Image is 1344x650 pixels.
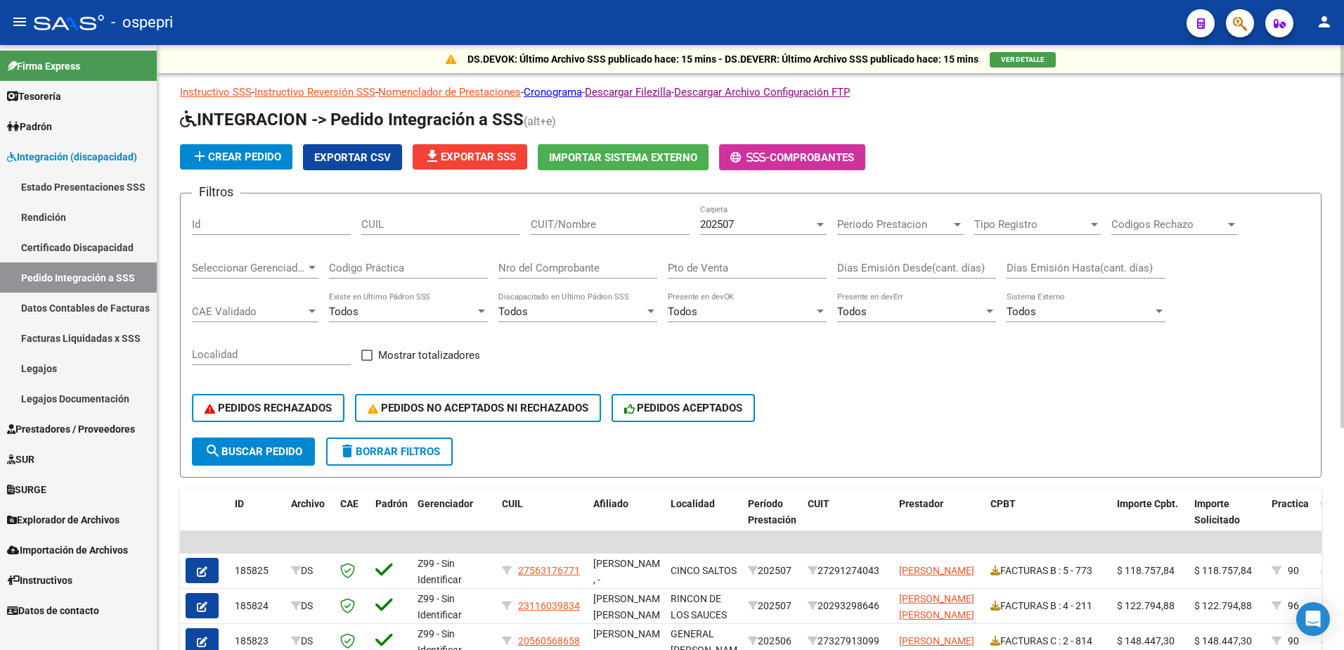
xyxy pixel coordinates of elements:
span: Prestador [899,498,943,509]
span: Buscar Pedido [205,445,302,458]
button: -Comprobantes [719,144,865,170]
span: Todos [837,305,867,318]
mat-icon: file_download [424,148,441,165]
span: [PERSON_NAME] , - [593,558,668,585]
span: Padrón [7,119,52,134]
datatable-header-cell: Período Prestación [742,489,802,551]
span: Período Prestación [748,498,796,525]
span: Tesorería [7,89,61,104]
mat-icon: search [205,442,221,459]
a: Nomenclador de Prestaciones [378,86,521,98]
span: Z99 - Sin Identificar [418,558,462,585]
datatable-header-cell: Prestador [893,489,985,551]
mat-icon: delete [339,442,356,459]
span: CAE [340,498,358,509]
span: (alt+e) [524,115,556,128]
div: 185825 [235,563,280,579]
a: Cronograma [524,86,582,98]
button: Exportar SSS [413,144,527,170]
span: Exportar CSV [314,151,391,164]
span: $ 118.757,84 [1194,565,1252,576]
span: Z99 - Sin Identificar [418,593,462,620]
div: 202507 [748,563,796,579]
span: 90 [1288,565,1299,576]
span: - [730,151,770,164]
a: Descargar Archivo Configuración FTP [674,86,850,98]
span: Importación de Archivos [7,542,128,558]
datatable-header-cell: Importe Cpbt. [1111,489,1189,551]
span: 27563176771 [518,565,580,576]
span: RINCON DE LOS SAUCES [671,593,727,620]
datatable-header-cell: Padrón [370,489,412,551]
div: 202507 [748,598,796,614]
mat-icon: person [1316,13,1333,30]
button: PEDIDOS RECHAZADOS [192,394,344,422]
div: 20293298646 [808,598,888,614]
div: DS [291,633,329,649]
span: [PERSON_NAME] [PERSON_NAME] [899,593,974,620]
datatable-header-cell: Localidad [665,489,742,551]
span: SURGE [7,482,46,497]
datatable-header-cell: CUIT [802,489,893,551]
span: Importe Solicitado [1194,498,1240,525]
span: Archivo [291,498,325,509]
span: CAE Validado [192,305,306,318]
datatable-header-cell: CUIL [496,489,588,551]
span: Importe Cpbt. [1117,498,1178,509]
div: 185823 [235,633,280,649]
span: Afiliado [593,498,628,509]
span: Importar Sistema Externo [549,151,697,164]
span: 4 [1321,635,1326,646]
span: Tipo Registro [974,218,1088,231]
span: VER DETALLE [1001,56,1045,63]
span: Prestadores / Proveedores [7,421,135,437]
span: [PERSON_NAME] [PERSON_NAME] , - [593,593,668,637]
p: - - - - - [180,84,1322,100]
button: VER DETALLE [990,52,1056,68]
span: ID [235,498,244,509]
span: [PERSON_NAME] [899,635,974,646]
mat-icon: add [191,148,208,165]
a: Instructivo Reversión SSS [254,86,375,98]
span: Localidad [671,498,715,509]
h3: Filtros [192,182,240,202]
p: DS.DEVOK: Último Archivo SSS publicado hace: 15 mins - DS.DEVERR: Último Archivo SSS publicado ha... [467,51,978,67]
div: 27327913099 [808,633,888,649]
div: 27291274043 [808,563,888,579]
button: PEDIDOS NO ACEPTADOS NI RECHAZADOS [355,394,601,422]
span: $ 122.794,88 [1194,600,1252,611]
button: Importar Sistema Externo [538,144,709,170]
span: Padrón [375,498,408,509]
span: Borrar Filtros [339,445,440,458]
span: Instructivos [7,573,72,588]
span: Periodo Prestacion [837,218,951,231]
span: 202507 [700,218,734,231]
button: Exportar CSV [303,144,402,170]
button: PEDIDOS ACEPTADOS [612,394,756,422]
datatable-header-cell: Practica [1266,489,1315,551]
span: Gerenciador [418,498,473,509]
span: Crear Pedido [191,151,281,163]
a: Instructivo SSS [180,86,252,98]
span: CUIT [808,498,829,509]
div: 202506 [748,633,796,649]
datatable-header-cell: ID [229,489,285,551]
div: FACTURAS C : 2 - 814 [990,633,1106,649]
datatable-header-cell: Archivo [285,489,335,551]
span: CINCO SALTOS [671,565,737,576]
datatable-header-cell: CPBT [985,489,1111,551]
span: Comprobantes [770,151,854,164]
span: PEDIDOS RECHAZADOS [205,402,332,414]
span: 4 [1321,565,1326,576]
span: $ 122.794,88 [1117,600,1175,611]
span: Practica [1272,498,1309,509]
span: 20560568658 [518,635,580,646]
div: 185824 [235,598,280,614]
span: Todos [498,305,528,318]
span: Firma Express [7,58,80,74]
span: 23116039834 [518,600,580,611]
div: Open Intercom Messenger [1296,602,1330,636]
span: Explorador de Archivos [7,512,119,528]
span: $ 148.447,30 [1117,635,1175,646]
span: INTEGRACION -> Pedido Integración a SSS [180,110,524,129]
